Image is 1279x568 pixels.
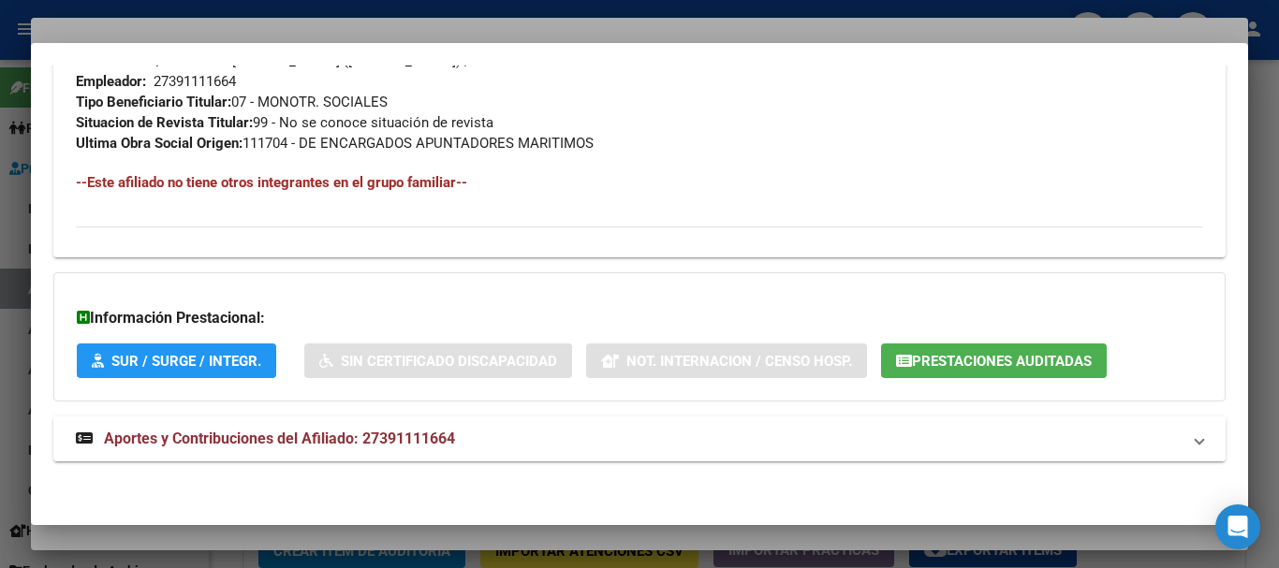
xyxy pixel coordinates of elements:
h3: Información Prestacional: [77,307,1202,329]
div: 27391111664 [154,71,236,92]
span: Aportes y Contribuciones del Afiliado: 27391111664 [104,430,455,447]
span: SUR / SURGE / INTEGR. [111,353,261,370]
span: Sin Certificado Discapacidad [341,353,557,370]
span: Prestaciones Auditadas [912,353,1092,370]
strong: Gerenciador / Plan: [76,52,198,69]
strong: Situacion de Revista Titular: [76,114,253,131]
span: K56 - [PERSON_NAME] ([PERSON_NAME]) / Sin Plan [76,52,524,69]
div: Open Intercom Messenger [1215,504,1260,549]
span: 07 - MONOTR. SOCIALES [76,94,388,110]
h4: --Este afiliado no tiene otros integrantes en el grupo familiar-- [76,172,1203,193]
button: Sin Certificado Discapacidad [304,343,572,378]
button: Not. Internacion / Censo Hosp. [586,343,867,378]
span: Not. Internacion / Censo Hosp. [626,353,852,370]
button: SUR / SURGE / INTEGR. [77,343,276,378]
span: 111704 - DE ENCARGADOS APUNTADORES MARITIMOS [76,135,594,152]
strong: Ultima Obra Social Origen: [76,135,243,152]
button: Prestaciones Auditadas [881,343,1107,378]
mat-expansion-panel-header: Aportes y Contribuciones del Afiliado: 27391111664 [53,416,1226,461]
strong: Tipo Beneficiario Titular: [76,94,231,110]
span: 99 - No se conoce situación de revista [76,114,493,131]
strong: Empleador: [76,73,146,90]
